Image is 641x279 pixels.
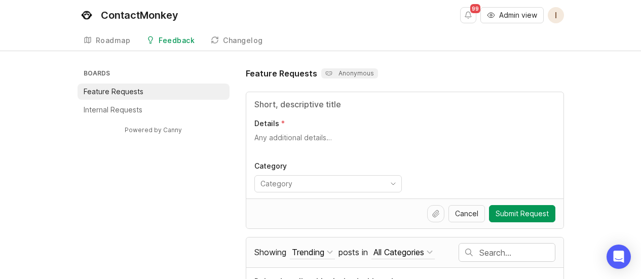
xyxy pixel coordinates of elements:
[123,124,183,136] a: Powered by Canny
[159,37,195,44] div: Feedback
[78,84,230,100] a: Feature Requests
[254,247,286,257] span: Showing
[499,10,537,20] span: Admin view
[84,87,143,97] p: Feature Requests
[489,205,555,222] button: Submit Request
[205,30,269,51] a: Changelog
[338,247,368,257] span: posts in
[470,4,480,13] span: 99
[82,67,230,82] h3: Boards
[480,7,544,23] button: Admin view
[260,178,384,189] input: Category
[479,247,555,258] input: Search…
[101,10,178,20] div: ContactMonkey
[385,180,401,188] svg: toggle icon
[496,209,549,219] span: Submit Request
[371,246,435,259] button: posts in
[78,6,96,24] img: ContactMonkey logo
[246,67,317,79] h1: Feature Requests
[292,247,324,258] div: Trending
[254,175,402,192] div: toggle menu
[254,118,279,129] p: Details
[96,37,131,44] div: Roadmap
[78,102,230,118] a: Internal Requests
[555,9,557,21] span: I
[223,37,263,44] div: Changelog
[448,205,485,222] button: Cancel
[254,133,555,153] textarea: Details
[455,209,478,219] span: Cancel
[254,161,402,171] p: Category
[140,30,201,51] a: Feedback
[460,7,476,23] button: Notifications
[548,7,564,23] button: I
[373,247,424,258] div: All Categories
[607,245,631,269] div: Open Intercom Messenger
[78,30,137,51] a: Roadmap
[254,98,555,110] input: Title
[325,69,374,77] p: Anonymous
[84,105,142,115] p: Internal Requests
[290,246,335,259] button: Showing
